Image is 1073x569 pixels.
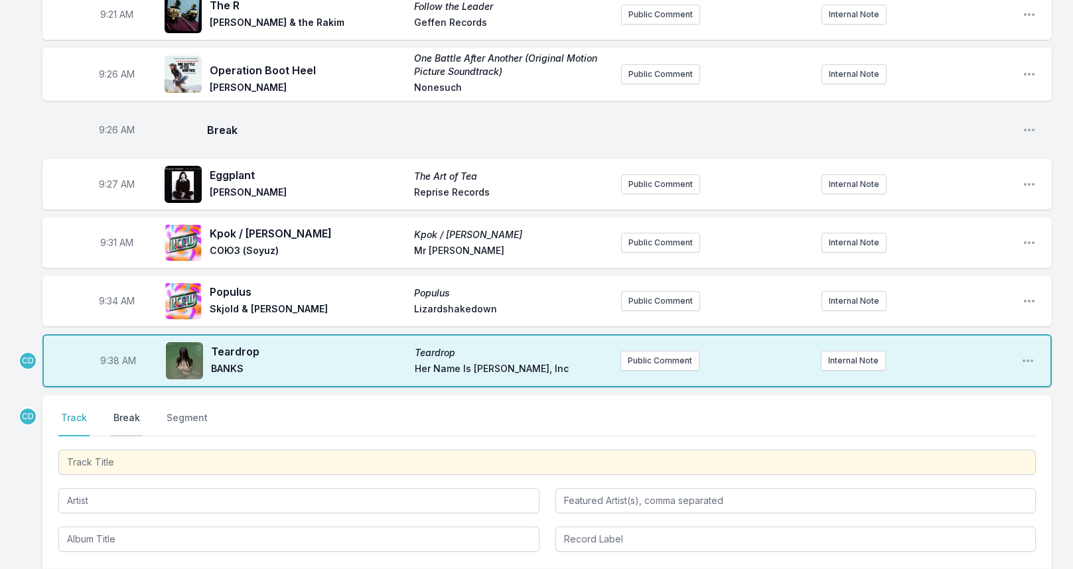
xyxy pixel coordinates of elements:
button: Internal Note [822,5,887,25]
span: Eggplant [210,167,406,183]
button: Open playlist item options [1023,294,1036,308]
span: Geffen Records [414,16,610,32]
button: Open playlist item options [1023,8,1036,21]
span: Timestamp [100,236,133,249]
button: Internal Note [822,291,887,311]
span: Timestamp [99,178,135,191]
span: Reprise Records [414,186,610,202]
button: Internal Note [822,64,887,84]
img: Kpok / Krok [165,224,202,261]
img: Populus [165,283,202,320]
button: Segment [164,411,210,436]
span: [PERSON_NAME] [210,186,406,202]
button: Open playlist item options [1021,354,1035,367]
p: Chris Douridas [19,351,37,370]
img: One Battle After Another (Original Motion Picture Soundtrack) [165,56,202,93]
button: Break [111,411,143,436]
span: The Art of Tea [414,170,610,183]
button: Public Comment [620,351,699,371]
button: Internal Note [822,174,887,194]
p: Chris Douridas [19,407,37,426]
span: Timestamp [100,354,136,367]
button: Public Comment [621,5,700,25]
button: Public Comment [621,291,700,311]
img: Teardrop [166,342,203,379]
span: Teardrop [211,344,407,359]
span: Populus [210,284,406,300]
span: [PERSON_NAME] [210,81,406,97]
span: One Battle After Another (Original Motion Picture Soundtrack) [414,52,610,78]
input: Record Label [555,527,1037,552]
span: Teardrop [415,346,610,359]
button: Public Comment [621,64,700,84]
button: Internal Note [822,233,887,253]
button: Open playlist item options [1023,236,1036,249]
button: Internal Note [821,351,886,371]
button: Track [58,411,90,436]
input: Track Title [58,450,1036,475]
span: Operation Boot Heel [210,62,406,78]
button: Open playlist item options [1023,178,1036,191]
span: Populus [414,286,610,300]
span: Kpok / [PERSON_NAME] [210,225,406,241]
img: The Art of Tea [165,166,202,203]
span: Skjold & [PERSON_NAME] [210,302,406,318]
input: Album Title [58,527,539,552]
span: Mr [PERSON_NAME] [414,244,610,260]
span: BANKS [211,362,407,378]
span: Timestamp [99,123,135,137]
span: Timestamp [99,68,135,81]
span: Timestamp [99,294,135,308]
input: Featured Artist(s), comma separated [555,488,1037,513]
span: СОЮЗ (Soyuz) [210,244,406,260]
span: [PERSON_NAME] & the Rakim [210,16,406,32]
button: Open playlist item options [1023,123,1036,137]
span: Her Name Is [PERSON_NAME], Inc [415,362,610,378]
span: Nonesuch [414,81,610,97]
button: Open playlist item options [1023,68,1036,81]
span: Break [207,122,1012,138]
button: Public Comment [621,233,700,253]
button: Public Comment [621,174,700,194]
span: Lizardshakedown [414,302,610,318]
span: Timestamp [100,8,133,21]
input: Artist [58,488,539,513]
span: Kpok / [PERSON_NAME] [414,228,610,241]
